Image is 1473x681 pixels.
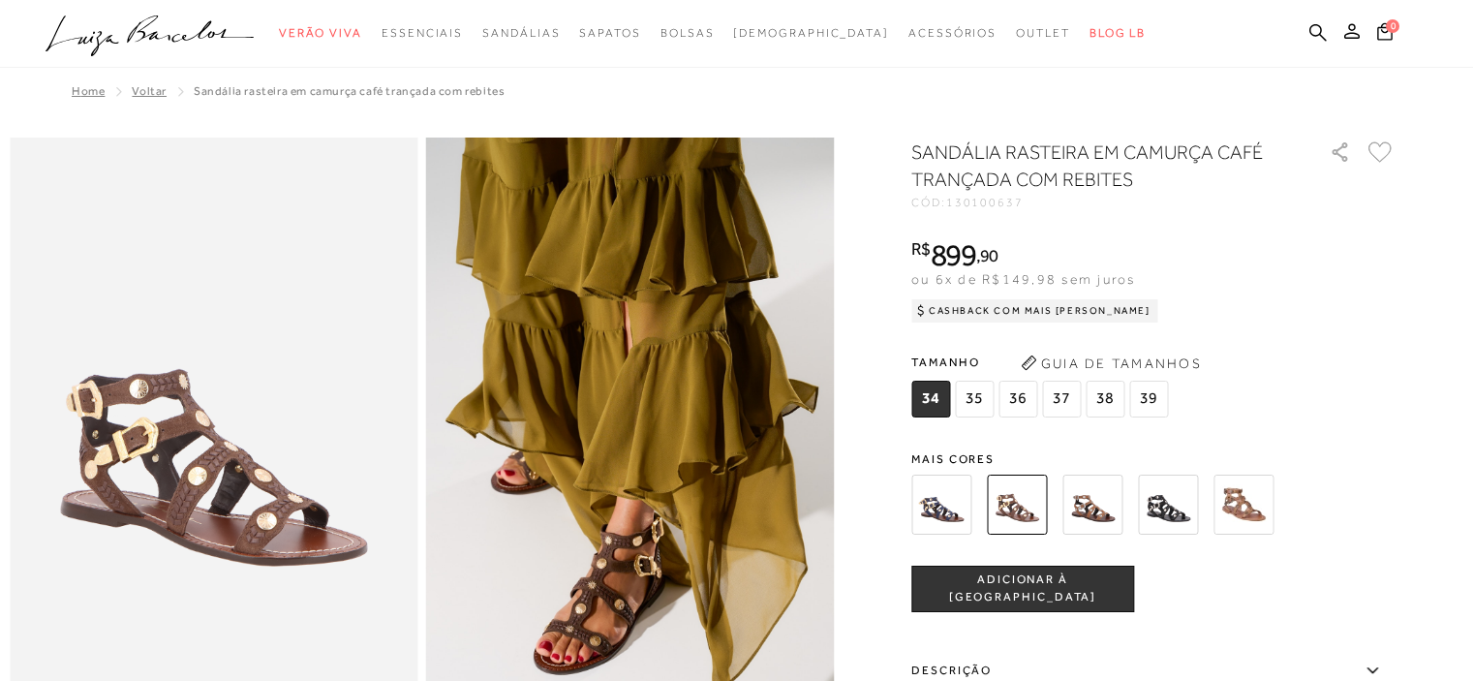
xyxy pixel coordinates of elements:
[733,26,889,40] span: [DEMOGRAPHIC_DATA]
[908,26,997,40] span: Acessórios
[1371,21,1398,47] button: 0
[911,475,971,535] img: SANDÁLIA RASTEIRA EM CAMURÇA AZUL NAVAL TRANÇADA COM REBITES
[931,237,976,272] span: 899
[279,26,362,40] span: Verão Viva
[1138,475,1198,535] img: SANDÁLIA RASTEIRA EM CAMURÇA PRETA TRANÇADA COM REBITES
[579,15,640,51] a: noSubCategoriesText
[1016,26,1070,40] span: Outlet
[1016,15,1070,51] a: noSubCategoriesText
[733,15,889,51] a: noSubCategoriesText
[946,196,1024,209] span: 130100637
[912,572,1133,605] span: ADICIONAR À [GEOGRAPHIC_DATA]
[911,299,1158,323] div: Cashback com Mais [PERSON_NAME]
[1213,475,1274,535] img: Sandália rasteira western castanho
[279,15,362,51] a: noSubCategoriesText
[1086,381,1124,418] span: 38
[1089,15,1146,51] a: BLOG LB
[911,453,1396,465] span: Mais cores
[998,381,1037,418] span: 36
[911,348,1173,377] span: Tamanho
[1386,19,1399,33] span: 0
[1014,348,1208,379] button: Guia de Tamanhos
[1089,26,1146,40] span: BLOG LB
[911,271,1135,287] span: ou 6x de R$149,98 sem juros
[1129,381,1168,418] span: 39
[911,240,931,258] i: R$
[482,15,560,51] a: noSubCategoriesText
[976,247,998,264] i: ,
[908,15,997,51] a: noSubCategoriesText
[482,26,560,40] span: Sandálias
[980,245,998,265] span: 90
[579,26,640,40] span: Sapatos
[194,84,505,98] span: SANDÁLIA RASTEIRA EM CAMURÇA CAFÉ TRANÇADA COM REBITES
[911,139,1274,193] h1: SANDÁLIA RASTEIRA EM CAMURÇA CAFÉ TRANÇADA COM REBITES
[911,381,950,418] span: 34
[72,84,105,98] a: Home
[132,84,167,98] a: Voltar
[1042,381,1081,418] span: 37
[660,26,715,40] span: Bolsas
[987,475,1047,535] img: SANDÁLIA RASTEIRA EM CAMURÇA CAFÉ TRANÇADA COM REBITES
[1062,475,1122,535] img: SANDÁLIA RASTEIRA EM CAMURÇA CARAMELO TRANÇADA COM REBITES
[382,26,463,40] span: Essenciais
[955,381,994,418] span: 35
[911,197,1299,208] div: CÓD:
[382,15,463,51] a: noSubCategoriesText
[911,566,1134,612] button: ADICIONAR À [GEOGRAPHIC_DATA]
[660,15,715,51] a: noSubCategoriesText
